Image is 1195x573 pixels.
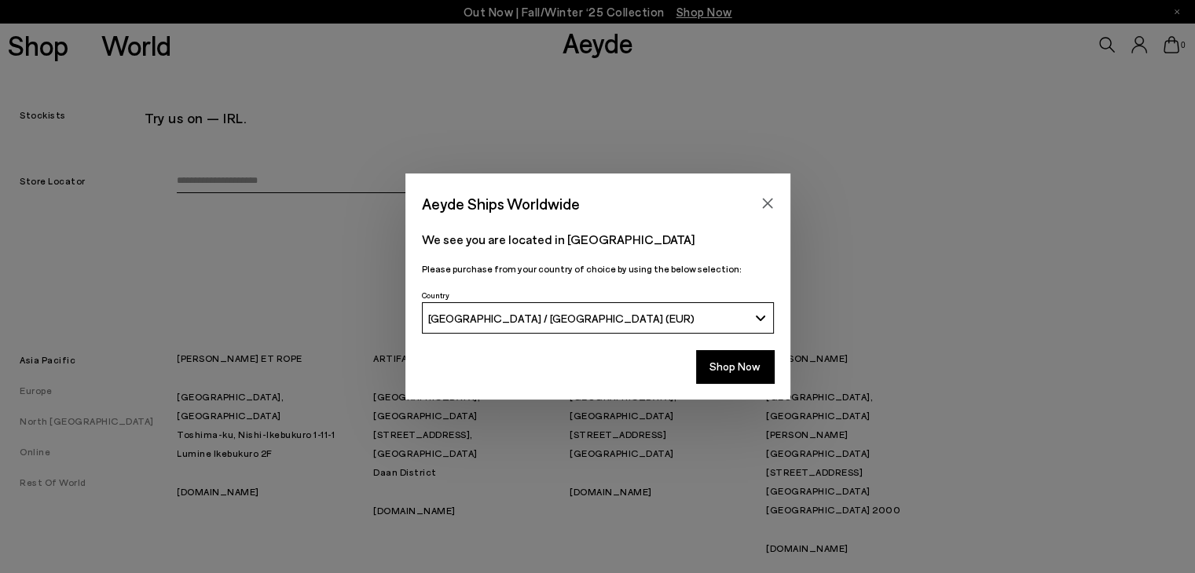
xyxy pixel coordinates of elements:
[422,290,449,300] span: Country
[422,261,774,276] p: Please purchase from your country of choice by using the below selection:
[756,192,779,215] button: Close
[696,350,774,383] button: Shop Now
[422,230,774,249] p: We see you are located in [GEOGRAPHIC_DATA]
[428,312,695,325] span: [GEOGRAPHIC_DATA] / [GEOGRAPHIC_DATA] (EUR)
[422,190,580,217] span: Aeyde Ships Worldwide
